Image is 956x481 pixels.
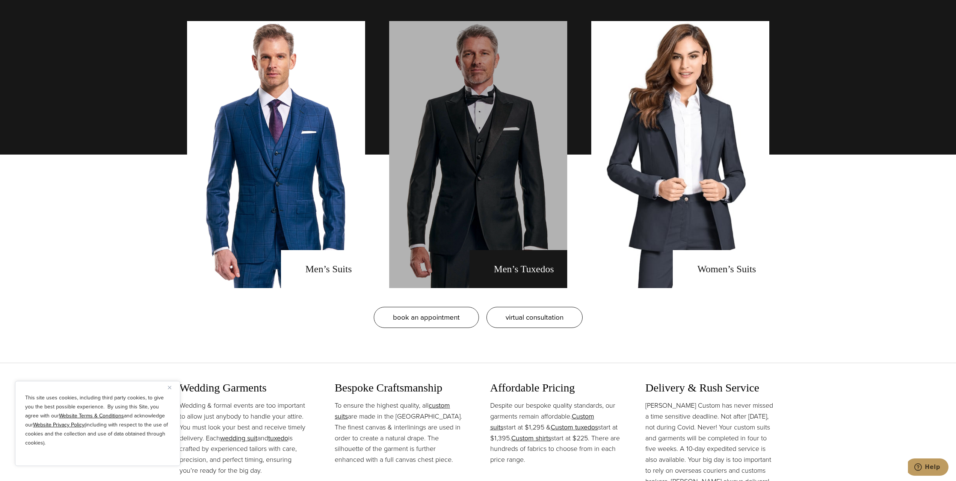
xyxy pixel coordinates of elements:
iframe: Opens a widget where you can chat to one of our agents [908,458,948,477]
a: Custom tuxedos [551,422,598,432]
h3: Bespoke Craftsmanship [335,381,466,395]
span: book an appointment [393,312,460,323]
h3: Delivery & Rush Service [645,381,777,395]
img: Close [168,386,171,389]
p: This site uses cookies, including third party cookies, to give you the best possible experience. ... [25,393,170,448]
button: Close [168,383,177,392]
p: To ensure the highest quality, all are made in the [GEOGRAPHIC_DATA]. The finest canvas & interli... [335,400,466,465]
a: men's suits [187,21,365,288]
a: tuxedo [268,433,288,443]
a: Custom suits [490,411,594,432]
p: Despite our bespoke quality standards, our garments remain affordable. start at $1,295 & start at... [490,400,622,465]
span: virtual consultation [506,312,563,323]
a: Women's Suits [591,21,769,288]
a: men's tuxedos [389,21,567,288]
h3: Affordable Pricing [490,381,622,395]
a: Website Terms & Conditions [59,412,124,420]
a: Custom shirts [511,433,551,443]
p: Wedding & formal events are too important to allow just anybody to handle your attire. You must l... [180,400,311,476]
a: wedding suit [220,433,257,443]
a: book an appointment [374,307,479,328]
a: virtual consultation [486,307,583,328]
a: Website Privacy Policy [33,421,85,429]
h3: Wedding Garments [180,381,311,395]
